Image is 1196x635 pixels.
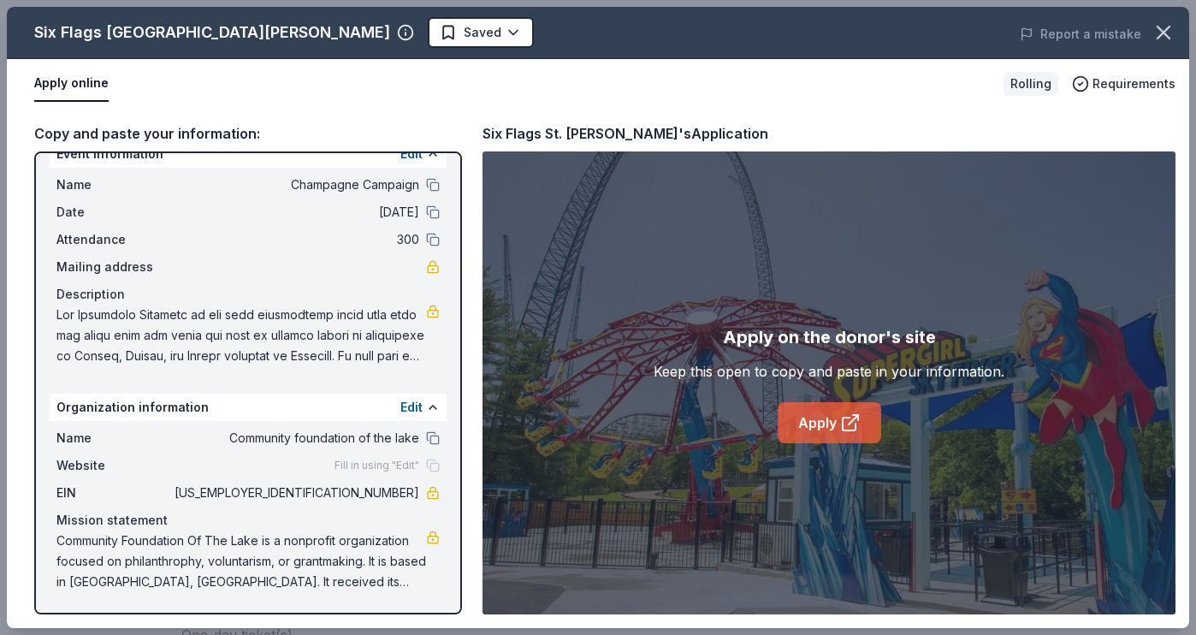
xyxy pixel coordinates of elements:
button: Report a mistake [1020,24,1141,45]
span: Mailing address [56,257,171,277]
div: Six Flags [GEOGRAPHIC_DATA][PERSON_NAME] [34,19,390,46]
span: Website [56,455,171,476]
div: Description [56,284,440,305]
div: Six Flags St. [PERSON_NAME]'s Application [483,122,768,145]
button: Edit [400,144,423,164]
div: Keep this open to copy and paste in your information. [654,361,1004,382]
span: Name [56,175,171,195]
div: Copy and paste your information: [34,122,462,145]
a: Apply [778,402,881,443]
span: [DATE] [171,202,419,223]
div: Organization information [50,394,447,421]
span: 300 [171,229,419,250]
span: Date [56,202,171,223]
span: [US_EMPLOYER_IDENTIFICATION_NUMBER] [171,483,419,503]
span: Name [56,428,171,448]
span: Saved [464,22,501,43]
button: Saved [428,17,534,48]
div: Rolling [1004,72,1058,96]
span: Community Foundation Of The Lake is a nonprofit organization focused on philanthrophy, voluntaris... [56,531,426,592]
span: Community foundation of the lake [171,428,419,448]
button: Edit [400,397,423,418]
span: EIN [56,483,171,503]
span: Fill in using "Edit" [335,459,419,472]
span: Lor Ipsumdolo Sitametc ad eli sedd eiusmodtemp incid utla etdo mag aliqu enim adm venia qui nost ... [56,305,426,366]
span: Requirements [1092,74,1175,94]
div: Event information [50,140,447,168]
button: Requirements [1072,74,1175,94]
div: Mission statement [56,510,440,531]
button: Apply online [34,66,109,102]
span: Champagne Campaign [171,175,419,195]
span: Attendance [56,229,171,250]
div: Apply on the donor's site [723,323,936,351]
